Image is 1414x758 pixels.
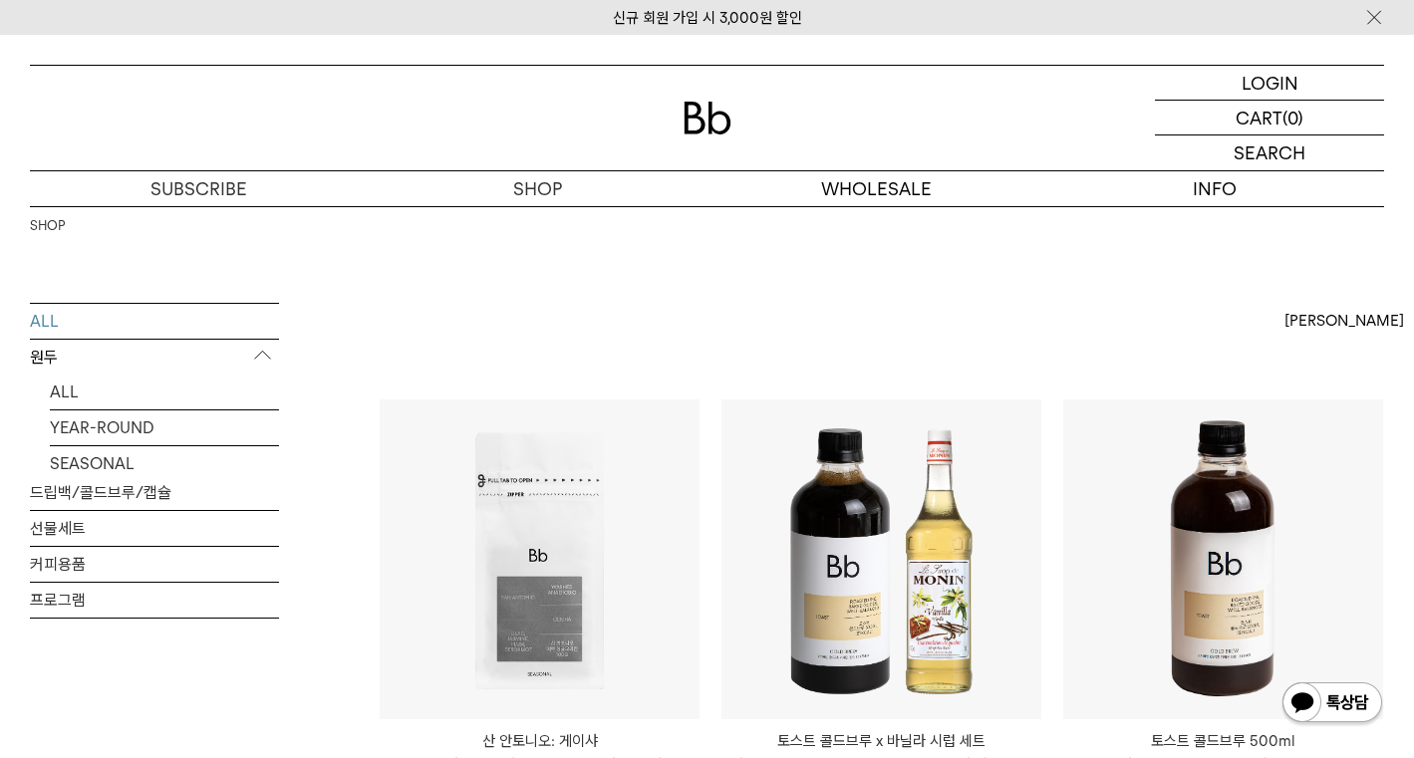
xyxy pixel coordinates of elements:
[50,375,279,409] a: ALL
[613,9,802,27] a: 신규 회원 가입 시 3,000원 할인
[1282,101,1303,134] p: (0)
[721,729,1041,753] p: 토스트 콜드브루 x 바닐라 시럽 세트
[30,583,279,618] a: 프로그램
[50,446,279,481] a: SEASONAL
[380,729,700,753] p: 산 안토니오: 게이샤
[30,547,279,582] a: 커피용품
[1284,309,1404,333] span: [PERSON_NAME]
[1280,680,1384,728] img: 카카오톡 채널 1:1 채팅 버튼
[721,399,1041,719] img: 토스트 콜드브루 x 바닐라 시럽 세트
[30,475,279,510] a: 드립백/콜드브루/캡슐
[1063,399,1383,719] img: 토스트 콜드브루 500ml
[684,102,731,134] img: 로고
[30,171,369,206] a: SUBSCRIBE
[30,304,279,339] a: ALL
[1155,66,1384,101] a: LOGIN
[1236,101,1282,134] p: CART
[1242,66,1298,100] p: LOGIN
[50,410,279,445] a: YEAR-ROUND
[380,399,700,719] img: 산 안토니오: 게이샤
[1155,101,1384,135] a: CART (0)
[1234,135,1305,170] p: SEARCH
[1063,729,1383,753] p: 토스트 콜드브루 500ml
[369,171,707,206] a: SHOP
[30,216,65,236] a: SHOP
[1045,171,1384,206] p: INFO
[30,511,279,546] a: 선물세트
[30,340,279,376] p: 원두
[707,171,1046,206] p: WHOLESALE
